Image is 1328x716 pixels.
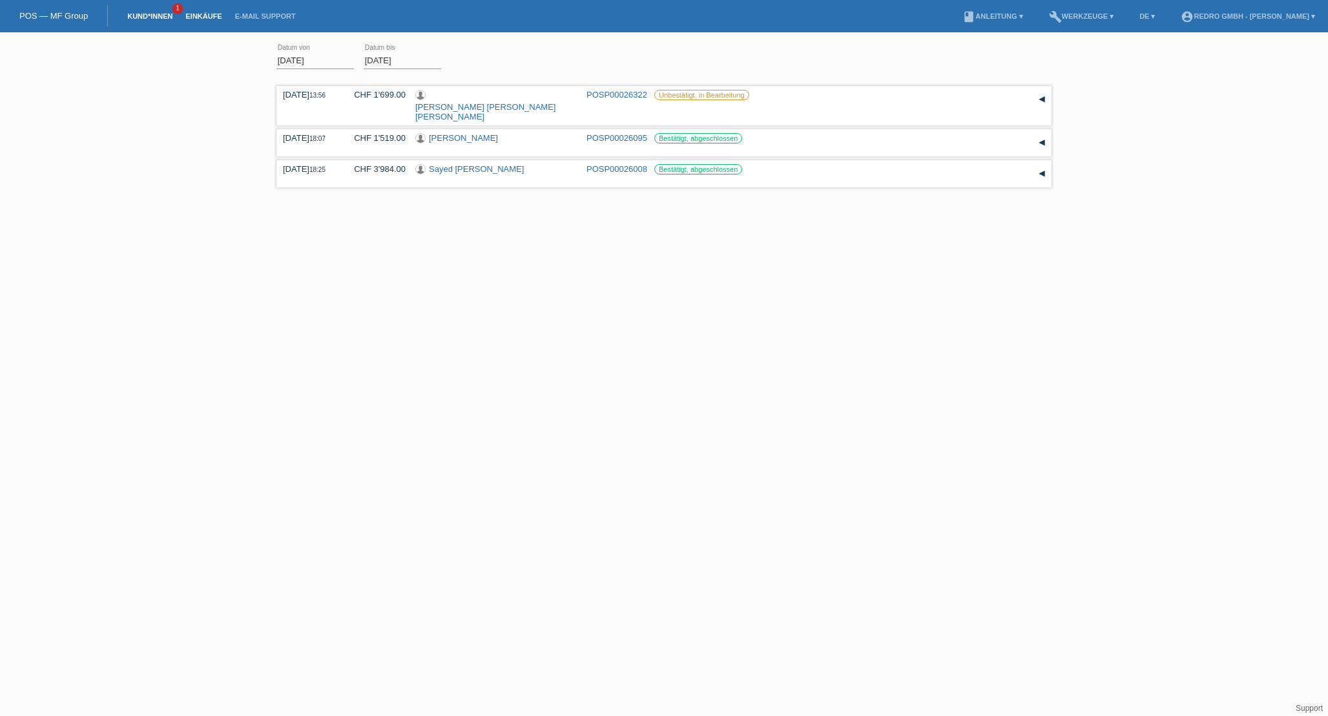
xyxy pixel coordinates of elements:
[1032,90,1052,109] div: auf-/zuklappen
[1296,704,1323,713] a: Support
[121,12,179,20] a: Kund*innen
[962,10,975,23] i: book
[344,164,406,174] div: CHF 3'984.00
[1174,12,1322,20] a: account_circleRedro GmbH - [PERSON_NAME] ▾
[1049,10,1062,23] i: build
[1043,12,1121,20] a: buildWerkzeuge ▾
[654,164,742,174] label: Bestätigt, abgeschlossen
[309,166,326,173] span: 18:25
[586,90,647,100] a: POSP00026322
[1181,10,1194,23] i: account_circle
[229,12,302,20] a: E-Mail Support
[1032,133,1052,153] div: auf-/zuklappen
[344,133,406,143] div: CHF 1'519.00
[415,102,555,121] a: [PERSON_NAME] [PERSON_NAME] [PERSON_NAME]
[19,11,88,21] a: POS — MF Group
[654,90,749,100] label: Unbestätigt, in Bearbeitung
[654,133,742,143] label: Bestätigt, abgeschlossen
[283,133,335,143] div: [DATE]
[283,164,335,174] div: [DATE]
[283,90,335,100] div: [DATE]
[429,164,524,174] a: Sayed [PERSON_NAME]
[344,90,406,100] div: CHF 1'699.00
[1133,12,1161,20] a: DE ▾
[172,3,183,14] span: 1
[309,92,326,99] span: 13:56
[179,12,228,20] a: Einkäufe
[586,164,647,174] a: POSP00026008
[309,135,326,142] span: 18:07
[1032,164,1052,184] div: auf-/zuklappen
[586,133,647,143] a: POSP00026095
[429,133,498,143] a: [PERSON_NAME]
[956,12,1029,20] a: bookAnleitung ▾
